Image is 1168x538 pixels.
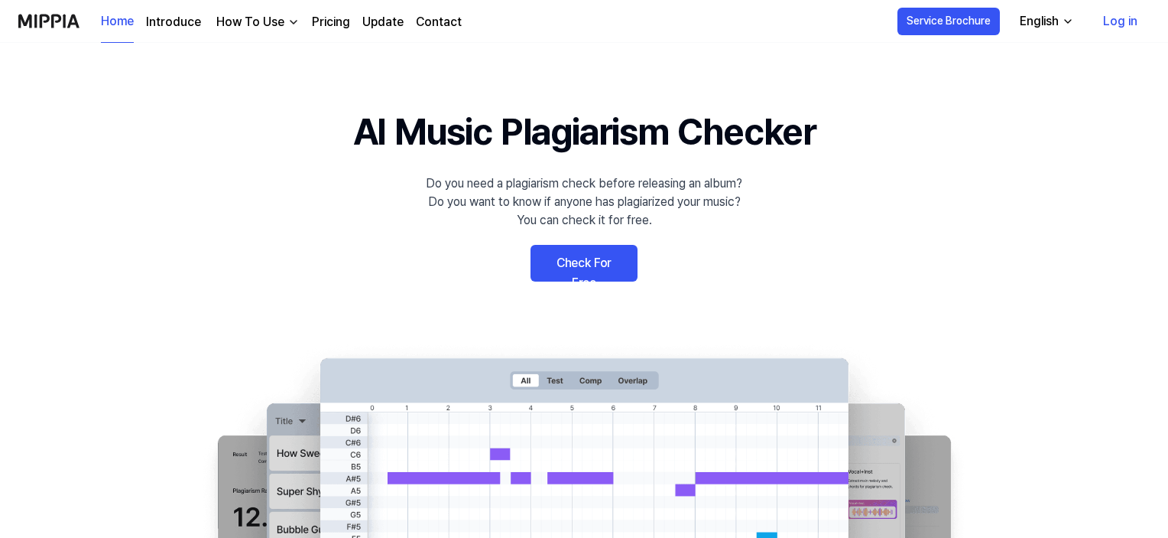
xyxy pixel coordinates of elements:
a: Home [101,1,134,43]
button: How To Use [213,13,300,31]
div: How To Use [213,13,287,31]
a: Update [362,13,404,31]
a: Check For Free [530,245,638,282]
div: Do you need a plagiarism check before releasing an album? Do you want to know if anyone has plagi... [426,174,742,230]
a: Introduce [146,13,201,31]
a: Pricing [312,13,350,31]
a: Contact [416,13,462,31]
img: down [287,16,300,28]
h1: AI Music Plagiarism Checker [353,104,816,159]
button: English [1007,6,1083,37]
button: Service Brochure [897,8,1000,35]
div: English [1017,12,1062,31]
